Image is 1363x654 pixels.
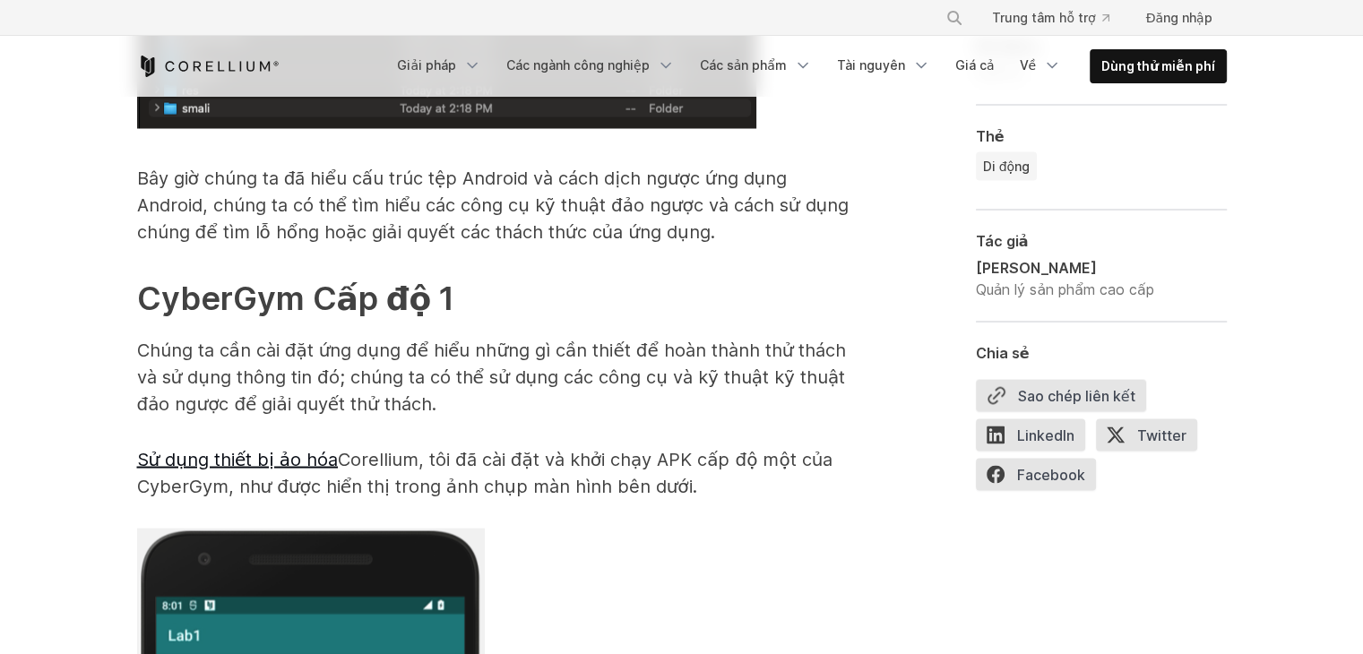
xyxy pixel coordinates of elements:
font: Tác giả [976,231,1029,249]
font: Chúng ta cần cài đặt ứng dụng để hiểu những gì cần thiết để hoàn thành thử thách và sử dụng thông... [137,339,847,414]
a: Di động [976,151,1037,180]
font: Tài nguyên [837,57,905,73]
font: Về [1019,57,1036,73]
font: Corellium [338,448,418,469]
a: LinkedIn [976,418,1096,458]
font: CyberGym Cấp độ 1 [137,278,455,317]
font: Bây giờ chúng ta đã hiểu cấu trúc tệp Android và cách dịch ngược ứng dụng Android, chúng ta có th... [137,167,850,242]
font: [PERSON_NAME] [976,258,1097,276]
font: Quản lý sản phẩm cao cấp [976,280,1154,297]
font: Trung tâm hỗ trợ [992,10,1095,25]
font: Dùng thử miễn phí [1101,58,1214,73]
a: Facebook [976,458,1107,497]
font: Các ngành công nghiệp [506,57,650,73]
a: Trang chủ Corellium [137,56,280,77]
font: Di động [983,158,1030,173]
a: Twitter [1096,418,1208,458]
font: Giá cả [955,57,995,73]
font: Chia sẻ [976,343,1030,361]
font: Twitter [1137,426,1186,443]
a: Sử dụng thiết bị ảo hóa [137,448,338,469]
button: Tìm kiếm [938,2,970,34]
font: Giải pháp [397,57,456,73]
div: Menu điều hướng [386,49,1226,83]
font: Facebook [1017,465,1085,483]
font: , tôi đã cài đặt và khởi chạy APK cấp độ một của CyberGym, như được hiển thị trong ảnh chụp màn h... [137,448,833,496]
font: Đăng nhập [1145,10,1212,25]
font: Các sản phẩm [700,57,787,73]
div: Menu điều hướng [924,2,1226,34]
font: Thẻ [976,126,1005,144]
button: Sao chép liên kết [976,379,1147,411]
font: LinkedIn [1017,426,1074,443]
